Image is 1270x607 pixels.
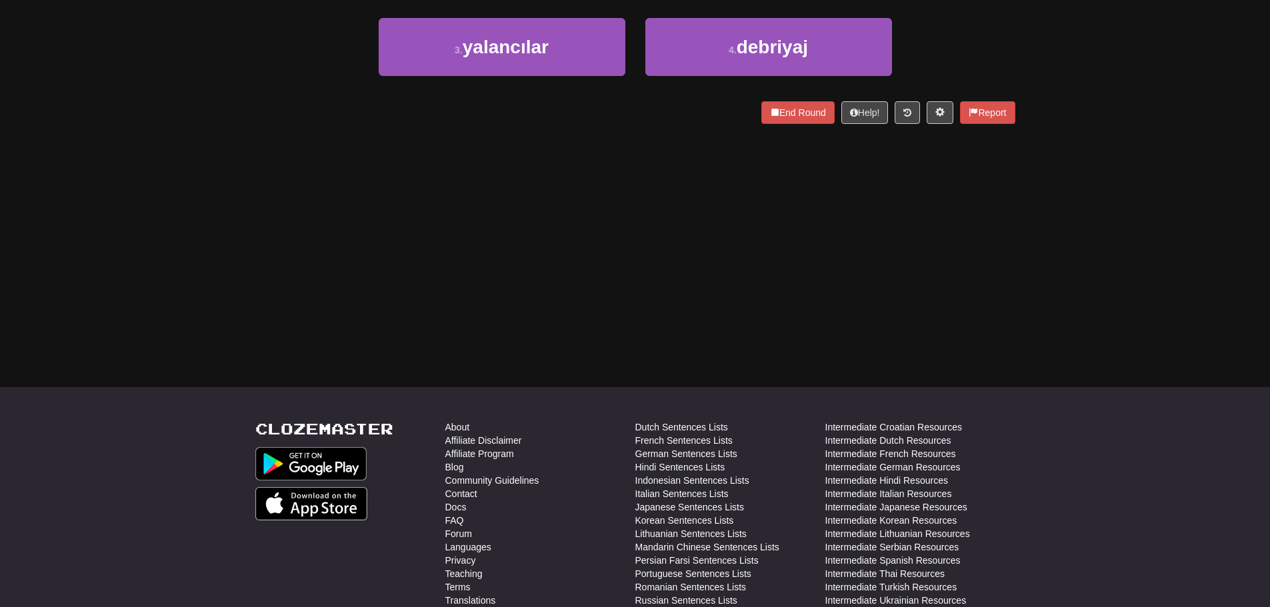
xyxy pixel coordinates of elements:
[825,580,957,594] a: Intermediate Turkish Resources
[825,594,967,607] a: Intermediate Ukrainian Resources
[825,527,970,540] a: Intermediate Lithuanian Resources
[729,45,737,55] small: 4 .
[445,447,514,460] a: Affiliate Program
[635,554,759,567] a: Persian Farsi Sentences Lists
[825,567,945,580] a: Intermediate Thai Resources
[255,447,367,480] img: Get it on Google Play
[445,434,522,447] a: Affiliate Disclaimer
[635,540,779,554] a: Mandarin Chinese Sentences Lists
[445,527,472,540] a: Forum
[737,37,808,57] span: debriyaj
[825,500,967,514] a: Intermediate Japanese Resources
[379,18,625,76] button: 3.yalancılar
[255,487,368,520] img: Get it on App Store
[445,514,464,527] a: FAQ
[635,474,749,487] a: Indonesian Sentences Lists
[645,18,892,76] button: 4.debriyaj
[445,580,471,594] a: Terms
[635,420,728,434] a: Dutch Sentences Lists
[895,101,920,124] button: Round history (alt+y)
[635,447,737,460] a: German Sentences Lists
[445,554,476,567] a: Privacy
[445,474,539,487] a: Community Guidelines
[445,540,491,554] a: Languages
[445,487,477,500] a: Contact
[825,460,961,474] a: Intermediate German Resources
[635,460,725,474] a: Hindi Sentences Lists
[635,434,733,447] a: French Sentences Lists
[960,101,1015,124] button: Report
[463,37,549,57] span: yalancılar
[825,487,952,500] a: Intermediate Italian Resources
[455,45,463,55] small: 3 .
[825,420,962,434] a: Intermediate Croatian Resources
[635,527,747,540] a: Lithuanian Sentences Lists
[635,487,729,500] a: Italian Sentences Lists
[825,447,956,460] a: Intermediate French Resources
[825,514,957,527] a: Intermediate Korean Resources
[445,500,467,514] a: Docs
[635,580,747,594] a: Romanian Sentences Lists
[841,101,889,124] button: Help!
[825,474,948,487] a: Intermediate Hindi Resources
[635,500,744,514] a: Japanese Sentences Lists
[445,594,496,607] a: Translations
[635,594,737,607] a: Russian Sentences Lists
[761,101,835,124] button: End Round
[825,554,961,567] a: Intermediate Spanish Resources
[825,540,959,554] a: Intermediate Serbian Resources
[255,420,393,437] a: Clozemaster
[635,567,751,580] a: Portuguese Sentences Lists
[635,514,734,527] a: Korean Sentences Lists
[445,420,470,434] a: About
[445,567,483,580] a: Teaching
[445,460,464,474] a: Blog
[825,434,951,447] a: Intermediate Dutch Resources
